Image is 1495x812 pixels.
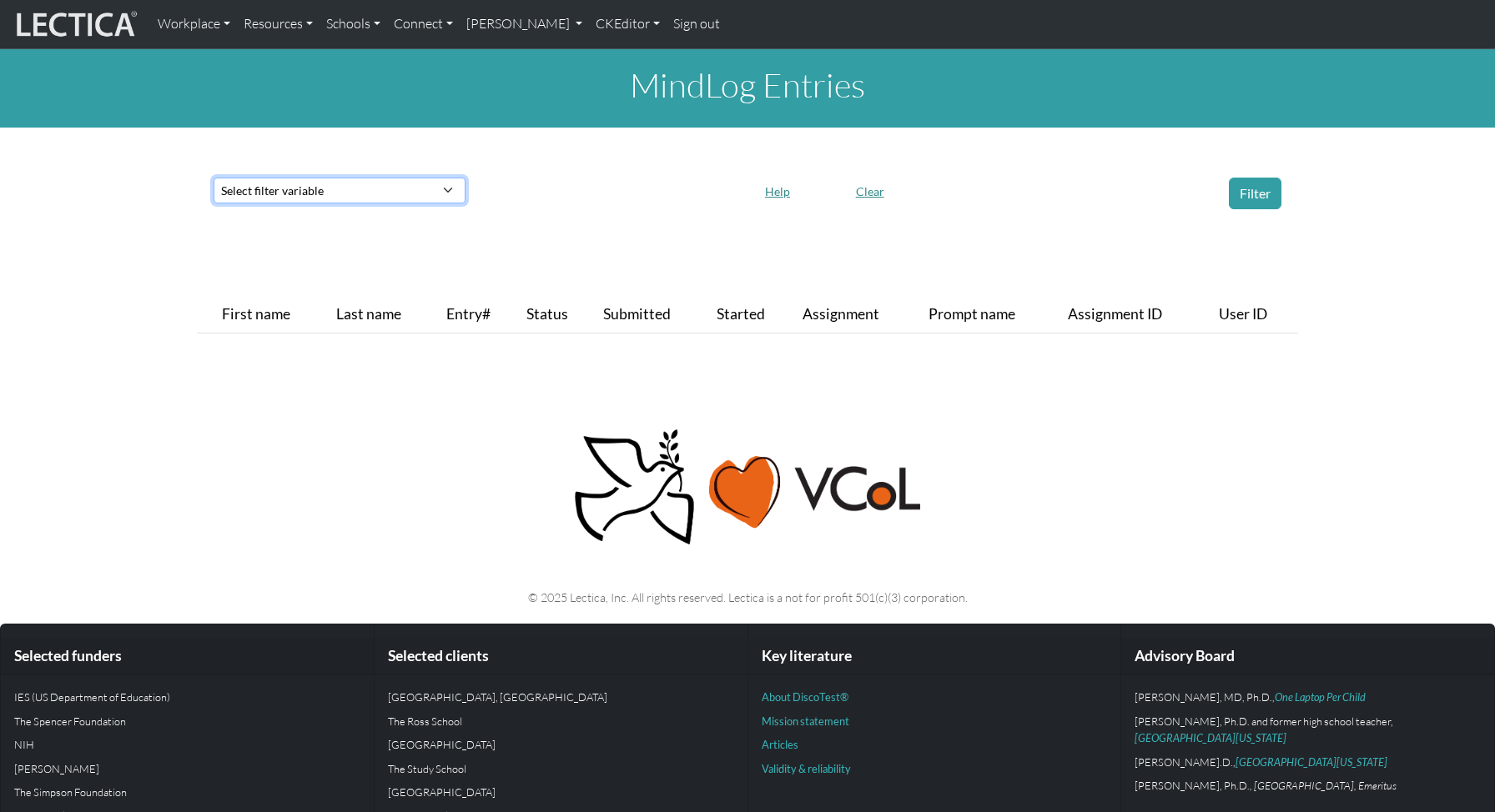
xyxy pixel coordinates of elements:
[1250,779,1397,792] em: , [GEOGRAPHIC_DATA], Emeritus
[14,689,360,705] p: IES (US Department of Education)
[1275,690,1366,704] a: One Laptop Per Child
[667,7,727,42] a: Sign out
[151,7,237,42] a: Workplace
[589,7,667,42] a: CKEditor
[14,784,360,800] p: The Simpson Foundation
[388,689,734,705] p: [GEOGRAPHIC_DATA], [GEOGRAPHIC_DATA]
[387,7,460,42] a: Connect
[762,690,848,704] a: About DiscoTest®
[207,588,1288,607] p: © 2025 Lectica, Inc. All rights reserved. Lectica is a not for profit 501(c)(3) corporation.
[748,638,1121,675] div: Key literature
[796,296,922,333] th: Assignment
[14,736,360,753] p: NIH
[237,7,320,42] a: Resources
[320,7,387,42] a: Schools
[569,427,926,548] img: Peace, love, VCoL
[1,638,374,675] div: Selected funders
[375,638,747,675] div: Selected clients
[596,296,709,333] th: Submitted
[922,296,1062,333] th: Prompt name
[388,784,734,800] p: [GEOGRAPHIC_DATA]
[388,713,734,729] p: The Ross School
[1236,755,1387,769] a: [GEOGRAPHIC_DATA][US_STATE]
[1135,754,1481,770] p: [PERSON_NAME].D.,
[1135,713,1481,747] p: [PERSON_NAME], Ph.D. and former high school teacher,
[1212,296,1298,333] th: User ID
[1135,731,1286,744] a: [GEOGRAPHIC_DATA][US_STATE]
[762,762,851,775] a: Validity & reliability
[14,760,360,777] p: [PERSON_NAME]
[710,296,796,333] th: Started
[1061,296,1211,333] th: Assignment ID
[1121,638,1494,675] div: Advisory Board
[762,714,849,728] a: Mission statement
[460,7,589,42] a: [PERSON_NAME]
[330,296,439,333] th: Last name
[762,738,798,751] a: Articles
[848,178,892,204] button: Clear
[388,760,734,777] p: The Study School
[520,296,596,333] th: Status
[440,296,520,333] th: Entry#
[215,296,330,333] th: First name
[388,736,734,753] p: [GEOGRAPHIC_DATA]
[1135,777,1481,794] p: [PERSON_NAME], Ph.D.
[13,8,138,40] img: lecticalive
[14,713,360,729] p: The Spencer Foundation
[1229,178,1281,209] button: Filter
[758,181,798,198] a: Help
[1135,689,1481,705] p: [PERSON_NAME], MD, Ph.D.,
[758,178,798,204] button: Help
